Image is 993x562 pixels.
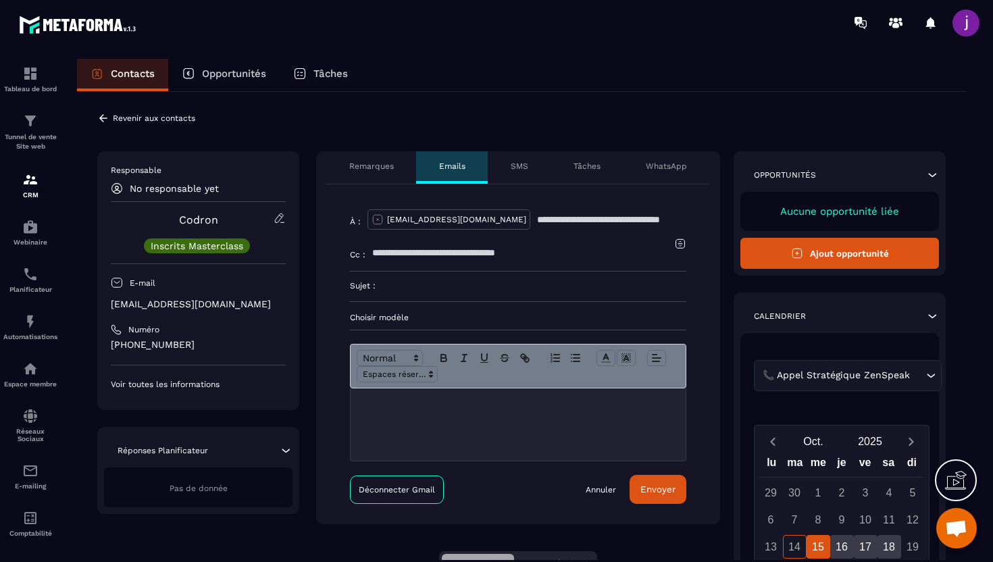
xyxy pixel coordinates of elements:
[350,249,365,260] p: Cc :
[807,481,830,505] div: 1
[3,482,57,490] p: E-mailing
[842,430,898,453] button: Open years overlay
[754,311,806,322] p: Calendrier
[170,484,228,493] span: Pas de donnée
[280,59,361,91] a: Tâches
[854,535,877,559] div: 17
[830,453,854,477] div: je
[3,103,57,161] a: formationformationTunnel de vente Site web
[22,510,39,526] img: accountant
[151,241,243,251] p: Inscrits Masterclass
[130,278,155,288] p: E-mail
[511,161,528,172] p: SMS
[22,313,39,330] img: automations
[646,161,687,172] p: WhatsApp
[3,85,57,93] p: Tableau de bord
[3,428,57,442] p: Réseaux Sociaux
[349,161,394,172] p: Remarques
[3,303,57,351] a: automationsautomationsAutomatisations
[877,535,901,559] div: 18
[350,312,686,323] p: Choisir modèle
[754,205,925,218] p: Aucune opportunité liée
[3,132,57,151] p: Tunnel de vente Site web
[179,213,218,226] a: Codron
[830,535,854,559] div: 16
[3,209,57,256] a: automationsautomationsWebinaire
[936,508,977,548] div: Ouvrir le chat
[3,191,57,199] p: CRM
[900,453,923,477] div: di
[22,219,39,235] img: automations
[830,481,854,505] div: 2
[350,476,444,504] a: Déconnecter Gmail
[877,508,901,532] div: 11
[3,351,57,398] a: automationsautomationsEspace membre
[853,453,877,477] div: ve
[3,453,57,500] a: emailemailE-mailing
[3,500,57,547] a: accountantaccountantComptabilité
[111,68,155,80] p: Contacts
[760,453,784,477] div: lu
[901,535,925,559] div: 19
[760,432,785,451] button: Previous month
[759,368,913,383] span: 📞 Appel Stratégique ZenSpeak
[783,535,807,559] div: 14
[901,481,925,505] div: 5
[113,113,195,123] p: Revenir aux contacts
[313,68,348,80] p: Tâches
[3,256,57,303] a: schedulerschedulerPlanificateur
[784,453,807,477] div: ma
[759,535,783,559] div: 13
[168,59,280,91] a: Opportunités
[111,338,286,351] p: [PHONE_NUMBER]
[877,453,900,477] div: sa
[759,481,783,505] div: 29
[586,484,616,495] a: Annuler
[3,238,57,246] p: Webinaire
[759,508,783,532] div: 6
[807,508,830,532] div: 8
[22,266,39,282] img: scheduler
[22,113,39,129] img: formation
[128,324,159,335] p: Numéro
[19,12,141,37] img: logo
[754,360,942,391] div: Search for option
[22,172,39,188] img: formation
[630,475,686,504] button: Envoyer
[3,161,57,209] a: formationformationCRM
[807,453,830,477] div: me
[740,238,939,269] button: Ajout opportunité
[754,170,816,180] p: Opportunités
[783,481,807,505] div: 30
[439,161,465,172] p: Emails
[574,161,601,172] p: Tâches
[111,379,286,390] p: Voir toutes les informations
[22,361,39,377] img: automations
[22,66,39,82] img: formation
[3,398,57,453] a: social-networksocial-networkRéseaux Sociaux
[901,508,925,532] div: 12
[785,430,842,453] button: Open months overlay
[118,445,208,456] p: Réponses Planificateur
[877,481,901,505] div: 4
[3,286,57,293] p: Planificateur
[783,508,807,532] div: 7
[130,183,219,194] p: No responsable yet
[913,368,923,383] input: Search for option
[111,165,286,176] p: Responsable
[387,214,526,225] p: [EMAIL_ADDRESS][DOMAIN_NAME]
[854,481,877,505] div: 3
[202,68,266,80] p: Opportunités
[22,408,39,424] img: social-network
[350,216,361,227] p: À :
[898,432,923,451] button: Next month
[807,535,830,559] div: 15
[854,508,877,532] div: 10
[350,280,376,291] p: Sujet :
[3,530,57,537] p: Comptabilité
[22,463,39,479] img: email
[3,333,57,340] p: Automatisations
[830,508,854,532] div: 9
[3,55,57,103] a: formationformationTableau de bord
[77,59,168,91] a: Contacts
